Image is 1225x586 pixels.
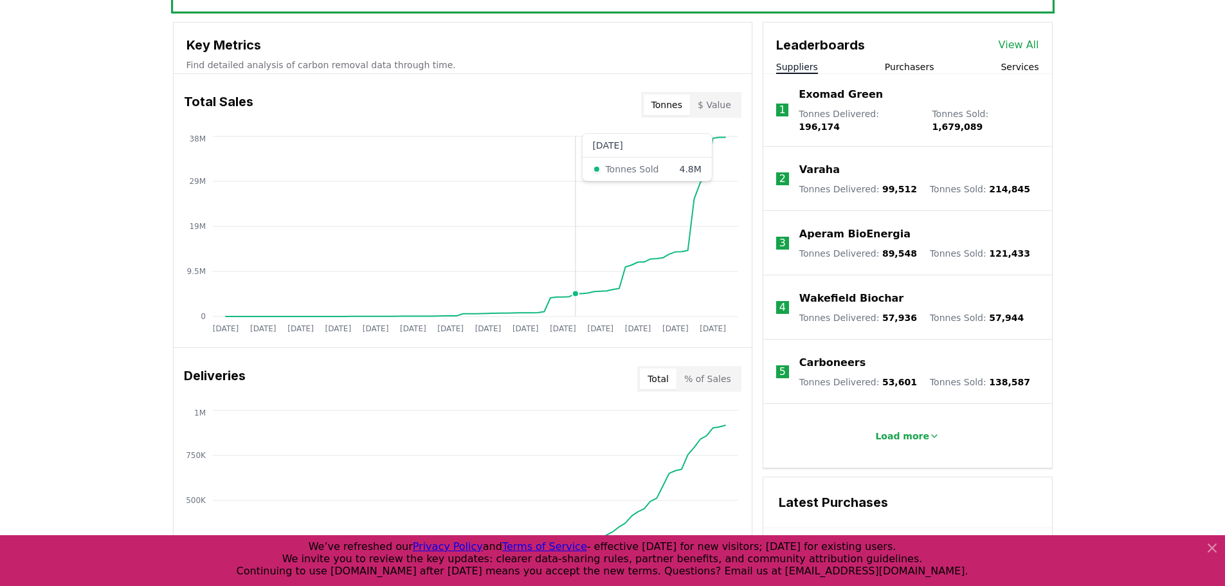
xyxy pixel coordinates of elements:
p: Tonnes Sold : [930,376,1030,389]
h3: Total Sales [184,92,253,118]
button: Purchasers [885,60,934,73]
span: 214,845 [989,184,1030,194]
tspan: 9.5M [186,267,205,276]
tspan: [DATE] [700,324,726,333]
tspan: 750K [186,451,206,460]
tspan: [DATE] [212,324,239,333]
span: 138,587 [989,377,1030,387]
a: View All [999,37,1039,53]
tspan: 29M [189,177,206,186]
tspan: [DATE] [400,324,426,333]
tspan: [DATE] [437,324,464,333]
tspan: 500K [186,496,206,505]
button: Services [1001,60,1039,73]
p: Find detailed analysis of carbon removal data through time. [186,59,739,71]
span: 89,548 [882,248,917,259]
tspan: [DATE] [362,324,388,333]
h3: Key Metrics [186,35,739,55]
tspan: [DATE] [624,324,651,333]
a: Exomad Green [799,87,883,102]
span: 53,601 [882,377,917,387]
button: Tonnes [644,95,690,115]
a: Wakefield Biochar [799,291,903,306]
p: Tonnes Delivered : [799,107,919,133]
p: Tonnes Sold : [930,183,1030,196]
p: Tonnes Delivered : [799,311,917,324]
a: Varaha [799,162,840,178]
span: 196,174 [799,122,840,132]
h3: Leaderboards [776,35,865,55]
p: 3 [779,235,786,251]
p: Tonnes Sold : [930,311,1024,324]
tspan: [DATE] [325,324,351,333]
a: Carboneers [799,355,866,371]
tspan: [DATE] [512,324,538,333]
span: 99,512 [882,184,917,194]
button: Total [640,369,676,389]
p: Tonnes Sold : [930,247,1030,260]
p: 5 [779,364,786,380]
tspan: [DATE] [662,324,689,333]
span: 121,433 [989,248,1030,259]
h3: Deliveries [184,366,246,392]
p: Tonnes Delivered : [799,247,917,260]
tspan: [DATE] [550,324,576,333]
p: 1 [779,102,785,118]
p: Tonnes Sold : [932,107,1039,133]
tspan: [DATE] [250,324,276,333]
button: $ Value [690,95,739,115]
p: Load more [875,430,929,443]
tspan: [DATE] [287,324,314,333]
h3: Latest Purchases [779,493,1037,512]
tspan: 38M [189,134,206,143]
span: 1,679,089 [932,122,983,132]
tspan: 1M [194,408,206,417]
span: 57,944 [989,313,1024,323]
tspan: [DATE] [475,324,501,333]
p: 2 [779,171,786,187]
a: Aperam BioEnergia [799,226,911,242]
p: 4 [779,300,786,315]
tspan: 19M [189,222,206,231]
span: 57,936 [882,313,917,323]
p: Tonnes Delivered : [799,183,917,196]
button: Load more [865,423,950,449]
tspan: 0 [201,312,206,321]
button: % of Sales [676,369,739,389]
tspan: [DATE] [587,324,613,333]
button: Suppliers [776,60,818,73]
p: Tonnes Delivered : [799,376,917,389]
